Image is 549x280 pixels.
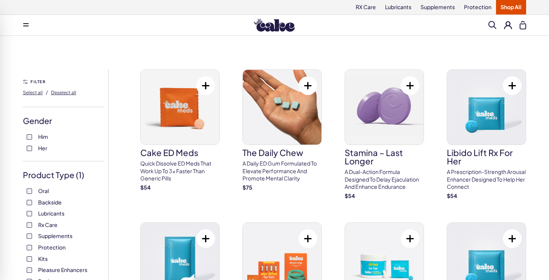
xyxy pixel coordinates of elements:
span: Her [38,143,47,153]
strong: $ 54 [345,192,355,199]
a: Cake ED MedsCake ED MedsQuick dissolve ED Meds that work up to 3x faster than generic pills$54 [140,69,220,191]
span: Rx Care [38,220,58,230]
input: Oral [27,188,32,194]
span: Deselect all [51,90,76,95]
a: The Daily ChewThe Daily ChewA Daily ED Gum Formulated To Elevate Performance And Promote Mental C... [242,69,322,191]
strong: $ 54 [447,192,457,199]
p: A dual-action formula designed to delay ejaculation and enhance endurance [345,168,424,191]
h3: Cake ED Meds [140,148,220,157]
img: The Daily Chew [243,70,321,145]
p: A Daily ED Gum Formulated To Elevate Performance And Promote Mental Clarity [242,160,322,182]
strong: $ 75 [242,184,252,191]
span: / [46,89,48,96]
span: Protection [38,242,66,252]
span: Kits [38,254,48,264]
input: Lubricants [27,211,32,216]
p: Quick dissolve ED Meds that work up to 3x faster than generic pills [140,160,220,182]
p: A prescription-strength arousal enhancer designed to help her connect [447,168,526,191]
span: Select all [23,90,43,95]
h3: The Daily Chew [242,148,322,157]
a: Stamina – Last LongerStamina – Last LongerA dual-action formula designed to delay ejaculation and... [345,69,424,200]
img: Libido Lift Rx For Her [447,70,526,145]
span: Lubricants [38,208,64,218]
input: Pleasure Enhancers [27,267,32,273]
h3: Stamina – Last Longer [345,148,424,165]
input: Kits [27,256,32,262]
input: Backside [27,200,32,205]
input: Supplements [27,233,32,239]
img: Hello Cake [254,19,295,32]
span: Oral [38,186,49,196]
span: Backside [38,197,62,207]
h3: Libido Lift Rx For Her [447,148,526,165]
a: Libido Lift Rx For HerLibido Lift Rx For HerA prescription-strength arousal enhancer designed to ... [447,69,526,200]
input: Her [27,146,32,151]
input: Rx Care [27,222,32,228]
img: Cake ED Meds [141,70,219,145]
input: Protection [27,245,32,250]
span: Supplements [38,231,72,241]
img: Stamina – Last Longer [345,70,424,145]
button: Deselect all [51,86,76,98]
input: Him [27,134,32,140]
button: Select all [23,86,43,98]
span: Him [38,132,48,142]
span: Pleasure Enhancers [38,265,87,275]
strong: $ 54 [140,184,151,191]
